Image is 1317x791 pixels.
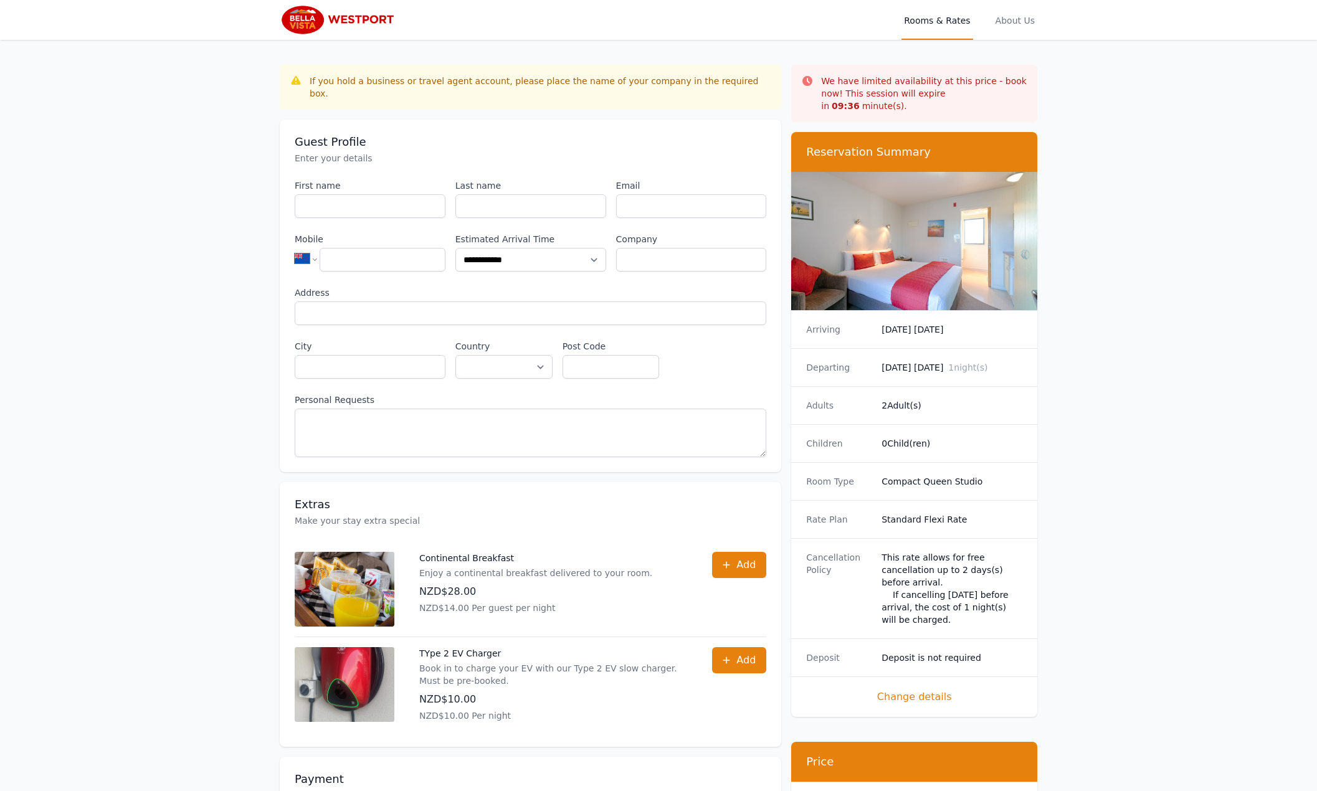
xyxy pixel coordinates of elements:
[455,233,606,245] label: Estimated Arrival Time
[295,394,766,406] label: Personal Requests
[295,514,766,527] p: Make your stay extra special
[616,233,767,245] label: Company
[419,662,687,687] p: Book in to charge your EV with our Type 2 EV slow charger. Must be pre-booked.
[280,5,400,35] img: Bella Vista Westport
[806,754,1022,769] h3: Price
[806,551,872,626] dt: Cancellation Policy
[295,552,394,627] img: Continental Breakfast
[806,689,1022,704] span: Change details
[832,101,860,111] strong: 09 : 36
[455,179,606,192] label: Last name
[806,437,872,450] dt: Children
[712,647,766,673] button: Add
[882,399,1022,412] dd: 2 Adult(s)
[310,75,771,100] div: If you hold a business or travel agent account, please place the name of your company in the requ...
[455,340,553,353] label: Country
[806,144,1022,159] h3: Reservation Summary
[419,567,652,579] p: Enjoy a continental breakfast delivered to your room.
[806,361,872,374] dt: Departing
[295,647,394,722] img: TYpe 2 EV Charger
[295,287,766,299] label: Address
[806,513,872,526] dt: Rate Plan
[295,772,766,787] h3: Payment
[295,179,445,192] label: First name
[419,602,652,614] p: NZD$14.00 Per guest per night
[295,340,445,353] label: City
[806,399,872,412] dt: Adults
[419,692,687,707] p: NZD$10.00
[882,361,1022,374] dd: [DATE] [DATE]
[736,557,756,572] span: Add
[806,651,872,664] dt: Deposit
[806,475,872,488] dt: Room Type
[882,551,1022,626] div: This rate allows for free cancellation up to 2 days(s) before arrival. If cancelling [DATE] befor...
[419,584,652,599] p: NZD$28.00
[295,497,766,512] h3: Extras
[791,172,1037,310] img: Compact Queen Studio
[419,552,652,564] p: Continental Breakfast
[295,233,445,245] label: Mobile
[295,135,766,149] h3: Guest Profile
[821,75,1027,112] p: We have limited availability at this price - book now! This session will expire in minute(s).
[948,362,987,372] span: 1 night(s)
[563,340,660,353] label: Post Code
[882,437,1022,450] dd: 0 Child(ren)
[882,651,1022,664] dd: Deposit is not required
[882,513,1022,526] dd: Standard Flexi Rate
[712,552,766,578] button: Add
[419,709,687,722] p: NZD$10.00 Per night
[295,152,766,164] p: Enter your details
[616,179,767,192] label: Email
[882,475,1022,488] dd: Compact Queen Studio
[419,647,687,660] p: TYpe 2 EV Charger
[806,323,872,336] dt: Arriving
[736,653,756,668] span: Add
[882,323,1022,336] dd: [DATE] [DATE]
